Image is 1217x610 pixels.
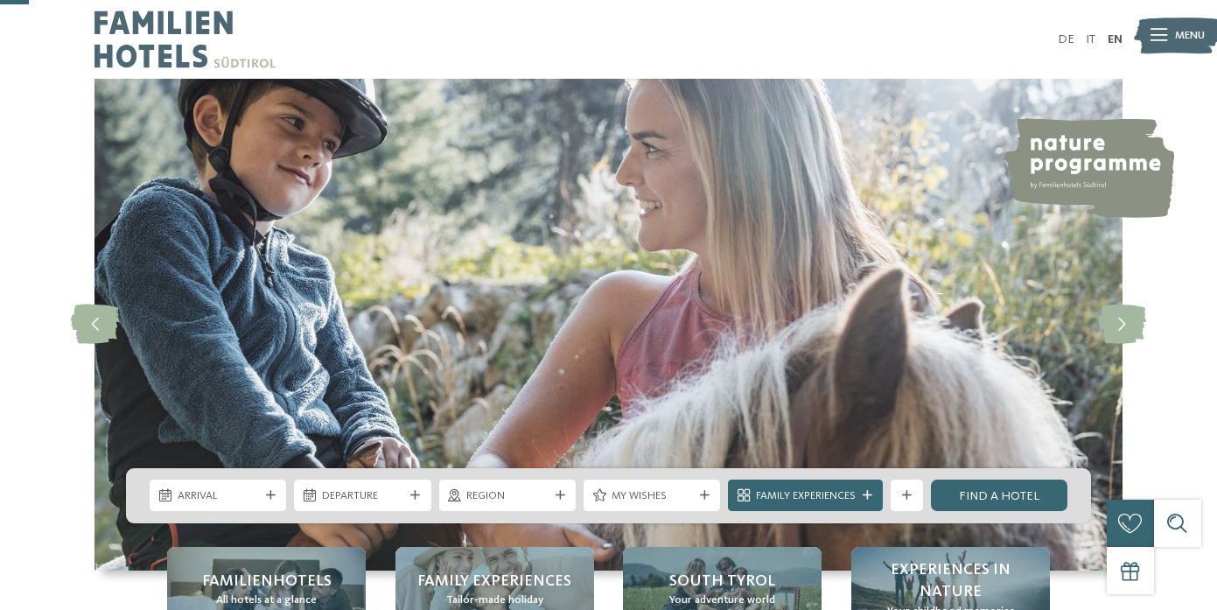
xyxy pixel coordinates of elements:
[756,488,856,504] span: Family Experiences
[1001,118,1174,218] img: nature programme by Familienhotels Südtirol
[867,559,1034,603] span: Experiences in nature
[669,592,775,608] span: Your adventure world
[446,592,543,608] span: Tailor-made holiday
[417,571,571,592] span: Family Experiences
[216,592,317,608] span: All hotels at a glance
[931,480,1067,511] a: Find a hotel
[202,571,332,592] span: Familienhotels
[612,488,693,504] span: My wishes
[1108,33,1123,46] a: EN
[94,79,1123,571] img: Familienhotels Südtirol: The happy family places!
[466,488,548,504] span: Region
[322,488,403,504] span: Departure
[1175,28,1205,44] span: Menu
[669,571,775,592] span: South Tyrol
[1086,33,1095,46] a: IT
[178,488,259,504] span: Arrival
[1058,33,1074,46] a: DE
